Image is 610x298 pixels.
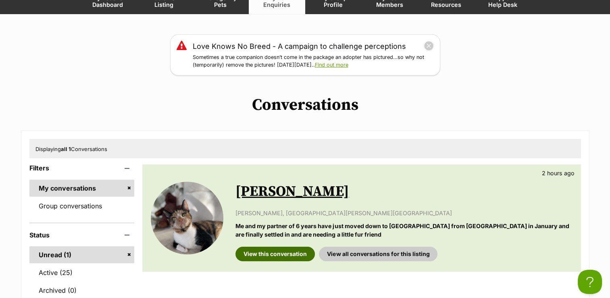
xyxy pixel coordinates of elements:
p: 2 hours ago [542,169,575,177]
a: My conversations [29,180,135,197]
a: View this conversation [235,247,315,261]
header: Filters [29,164,135,172]
img: Griselda [151,182,223,254]
a: Unread (1) [29,246,135,263]
strong: all 1 [61,146,71,152]
p: Me and my partner of 6 years have just moved down to [GEOGRAPHIC_DATA] from [GEOGRAPHIC_DATA] in ... [235,222,572,239]
iframe: Help Scout Beacon - Open [578,270,602,294]
p: [PERSON_NAME], [GEOGRAPHIC_DATA][PERSON_NAME][GEOGRAPHIC_DATA] [235,209,572,217]
p: Sometimes a true companion doesn’t come in the package an adopter has pictured…so why not (tempor... [193,54,434,69]
span: Displaying Conversations [35,146,107,152]
a: [PERSON_NAME] [235,183,349,201]
button: close [424,41,434,51]
a: Love Knows No Breed - A campaign to challenge perceptions [193,41,406,52]
a: Find out more [315,62,348,68]
a: Group conversations [29,197,135,214]
header: Status [29,231,135,239]
a: View all conversations for this listing [319,247,437,261]
a: Active (25) [29,264,135,281]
